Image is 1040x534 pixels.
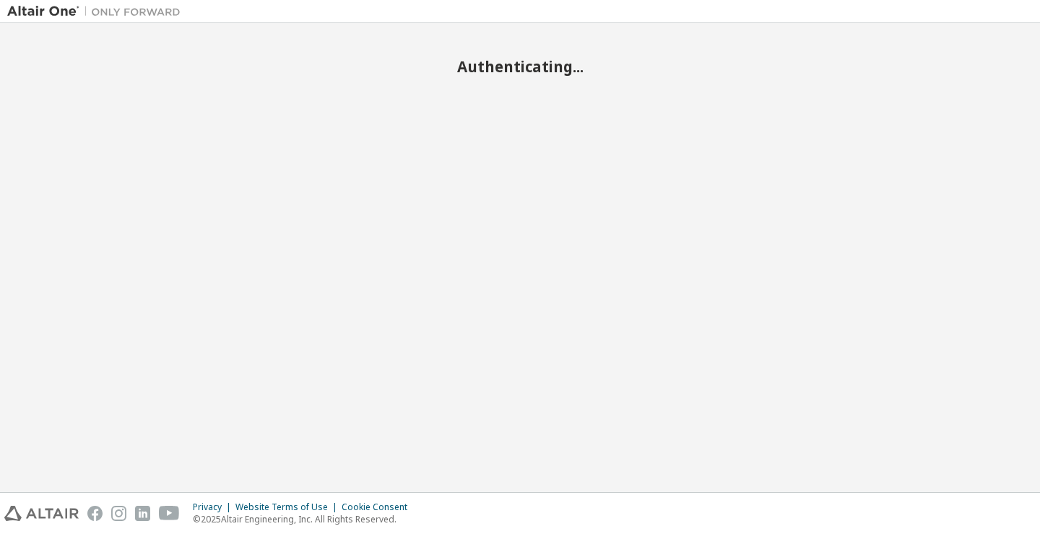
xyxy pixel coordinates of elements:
[87,506,103,521] img: facebook.svg
[7,4,188,19] img: Altair One
[4,506,79,521] img: altair_logo.svg
[135,506,150,521] img: linkedin.svg
[7,57,1033,76] h2: Authenticating...
[111,506,126,521] img: instagram.svg
[193,513,416,525] p: © 2025 Altair Engineering, Inc. All Rights Reserved.
[159,506,180,521] img: youtube.svg
[235,501,342,513] div: Website Terms of Use
[342,501,416,513] div: Cookie Consent
[193,501,235,513] div: Privacy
